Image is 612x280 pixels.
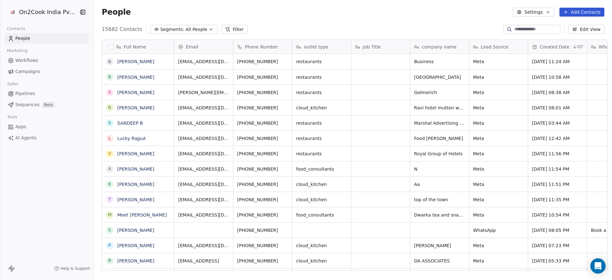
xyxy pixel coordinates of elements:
span: cloud_kitchen [296,105,347,111]
a: Apps [5,122,89,132]
span: [DATE] 11:24 AM [532,58,583,65]
div: M [108,211,112,218]
span: IST [577,44,583,49]
span: Marshal Advertising Company [414,120,465,126]
div: t [108,196,111,203]
span: outlet type [304,44,328,50]
span: Aa [414,181,465,188]
button: On2Cook India Pvt. Ltd. [8,7,74,18]
span: [PHONE_NUMBER] [237,120,288,126]
span: [PHONE_NUMBER] [237,58,288,65]
a: [PERSON_NAME] [117,182,154,187]
span: AI Agents [15,135,37,141]
span: Sales [4,79,21,89]
a: Help & Support [54,266,90,271]
span: food_consultants [296,166,347,172]
span: [EMAIL_ADDRESS][DOMAIN_NAME] [178,135,229,142]
div: K [108,181,111,188]
span: [EMAIL_ADDRESS] [178,258,229,264]
span: Meta [473,58,524,65]
span: [EMAIL_ADDRESS][DOMAIN_NAME] [178,74,229,80]
span: [PHONE_NUMBER] [237,242,288,249]
span: Golmorich [414,89,465,96]
span: [DATE] 07:23 PM [532,242,583,249]
span: restaurants [296,120,347,126]
span: [PHONE_NUMBER] [237,105,288,111]
a: [PERSON_NAME] [117,166,154,172]
a: [PERSON_NAME] [117,258,154,263]
span: Pipelines [15,90,35,97]
span: Marketing [4,46,30,55]
span: [PHONE_NUMBER] [237,74,288,80]
span: [EMAIL_ADDRESS][DOMAIN_NAME] [178,105,229,111]
span: Dwarka tea and snacks [414,212,465,218]
span: [DATE] 08:38 AM [532,89,583,96]
div: Lead Source [469,40,528,54]
span: company name [422,44,456,50]
span: top of the town [414,196,465,203]
span: People [102,7,131,17]
span: [DATE] 11:56 PM [532,151,583,157]
span: [EMAIL_ADDRESS][DOMAIN_NAME] [178,120,229,126]
div: S [108,227,111,233]
div: outlet type [292,40,351,54]
span: [PHONE_NUMBER] [237,135,288,142]
span: Tools [4,112,20,122]
span: [EMAIL_ADDRESS][DOMAIN_NAME] [178,58,229,65]
a: Lucky Rajput [117,136,146,141]
a: [PERSON_NAME] [117,228,154,233]
div: company name [410,40,469,54]
span: Meta [473,196,524,203]
a: [PERSON_NAME] [117,243,154,248]
span: Segments: [160,26,184,33]
button: Add Contacts [559,8,604,17]
span: Meta [473,181,524,188]
div: L [108,135,111,142]
span: Meta [473,166,524,172]
span: Lead Source [481,44,508,50]
span: Full Name [124,44,146,50]
span: DA ASSOCIATES [414,258,465,264]
span: [DATE] 05:33 PM [532,258,583,264]
span: Help & Support [61,266,90,271]
div: B [108,58,112,65]
span: [EMAIL_ADDRESS][DOMAIN_NAME] [178,212,229,218]
span: Phone Number [245,44,278,50]
div: S [108,89,111,96]
span: [PHONE_NUMBER] [237,151,288,157]
span: N [414,166,465,172]
a: Workflows [5,55,89,66]
span: 15682 Contacts [102,26,142,33]
div: Open Intercom Messenger [590,258,606,274]
span: [PHONE_NUMBER] [237,89,288,96]
div: Job Title [351,40,410,54]
div: A [108,166,112,172]
a: [PERSON_NAME] [117,105,154,110]
img: on2cook%20logo-04%20copy.jpg [9,8,17,16]
div: S [108,120,111,126]
span: Sequences [15,101,40,108]
div: R [108,104,111,111]
span: Apps [15,123,26,130]
span: restaurants [296,135,347,142]
a: SequencesBeta [5,99,89,110]
span: [GEOGRAPHIC_DATA] [414,74,465,80]
span: Workflows [15,57,38,64]
div: Full Name [102,40,174,54]
span: cloud_kitchen [296,181,347,188]
span: cloud_kitchen [296,258,347,264]
span: Job Title [363,44,381,50]
span: Meta [473,212,524,218]
span: [PHONE_NUMBER] [237,196,288,203]
a: AI Agents [5,133,89,143]
button: Edit View [568,25,604,34]
span: restaurants [296,89,347,96]
span: Email [186,44,198,50]
span: Meta [473,242,524,249]
span: Contacts [4,24,28,33]
span: [DATE] 11:51 PM [532,181,583,188]
a: [PERSON_NAME] [117,151,154,156]
a: [PERSON_NAME] [117,59,154,64]
span: Meta [473,151,524,157]
span: Food [PERSON_NAME] [414,135,465,142]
